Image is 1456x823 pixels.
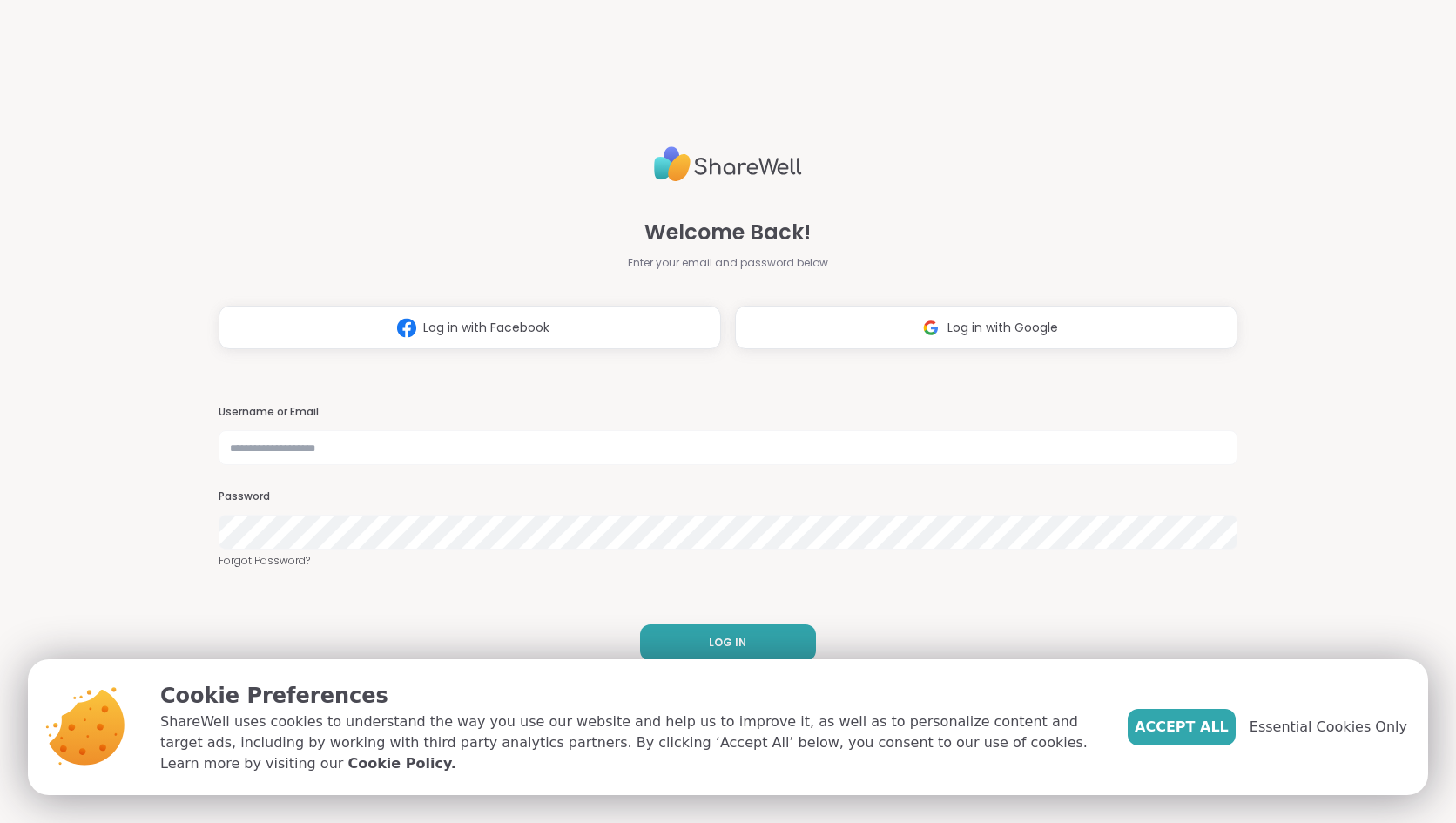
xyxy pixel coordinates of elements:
[1135,717,1229,738] span: Accept All
[709,635,746,651] span: LOG IN
[160,680,1100,712] p: Cookie Preferences
[1128,709,1236,745] button: Accept All
[735,306,1237,349] button: Log in with Google
[947,319,1058,337] span: Log in with Google
[347,753,455,774] a: Cookie Policy.
[1250,717,1407,738] span: Essential Cookies Only
[423,319,549,337] span: Log in with Facebook
[219,553,1237,569] a: Forgot Password?
[390,312,423,344] img: ShareWell Logomark
[914,312,947,344] img: ShareWell Logomark
[219,489,1237,504] h3: Password
[640,624,816,661] button: LOG IN
[628,255,828,271] span: Enter your email and password below
[160,712,1100,774] p: ShareWell uses cookies to understand the way you use our website and help us to improve it, as we...
[219,306,721,349] button: Log in with Facebook
[654,139,802,189] img: ShareWell Logo
[644,217,811,248] span: Welcome Back!
[219,405,1237,420] h3: Username or Email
